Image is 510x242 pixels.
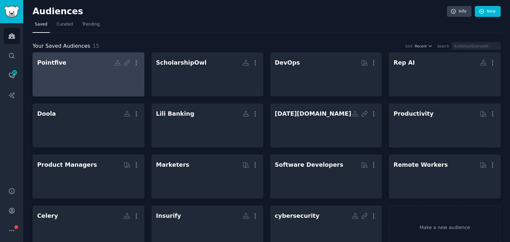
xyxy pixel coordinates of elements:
a: Productivity [389,103,501,148]
div: Marketers [156,161,189,169]
a: Rep AI [389,52,501,96]
div: Pointfive [37,59,66,67]
div: [DATE][DOMAIN_NAME] [275,110,351,118]
a: ScholarshipOwl [151,52,263,96]
a: Lili Banking [151,103,263,148]
div: Search [437,44,449,48]
div: Product Managers [37,161,97,169]
a: 40 [4,67,20,84]
a: DevOps [270,52,382,96]
div: Productivity [393,110,433,118]
a: Software Developers [270,154,382,199]
a: Product Managers [33,154,144,199]
a: Pointfive [33,52,144,96]
div: Doola [37,110,56,118]
div: Sort [405,44,413,48]
div: Rep AI [393,59,415,67]
span: 15 [93,43,99,49]
div: ScholarshipOwl [156,59,207,67]
a: Doola [33,103,144,148]
button: Recent [415,44,433,48]
div: Insurify [156,212,181,220]
div: DevOps [275,59,300,67]
a: Curated [54,19,75,33]
span: Your Saved Audiences [33,42,90,50]
a: New [475,6,501,17]
img: GummySearch logo [4,6,19,18]
div: Lili Banking [156,110,194,118]
div: Remote Workers [393,161,448,169]
div: Software Developers [275,161,343,169]
div: cybersecurity [275,212,319,220]
span: Curated [57,22,73,28]
h2: Audiences [33,6,447,17]
a: Info [447,6,471,17]
a: Marketers [151,154,263,199]
input: Audience/Subreddit [452,42,501,50]
span: 40 [12,70,18,75]
a: [DATE][DOMAIN_NAME] [270,103,382,148]
a: Saved [33,19,50,33]
span: Recent [415,44,427,48]
a: Trending [80,19,102,33]
div: Celery [37,212,58,220]
a: Remote Workers [389,154,501,199]
span: Trending [82,22,100,28]
span: Saved [35,22,47,28]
